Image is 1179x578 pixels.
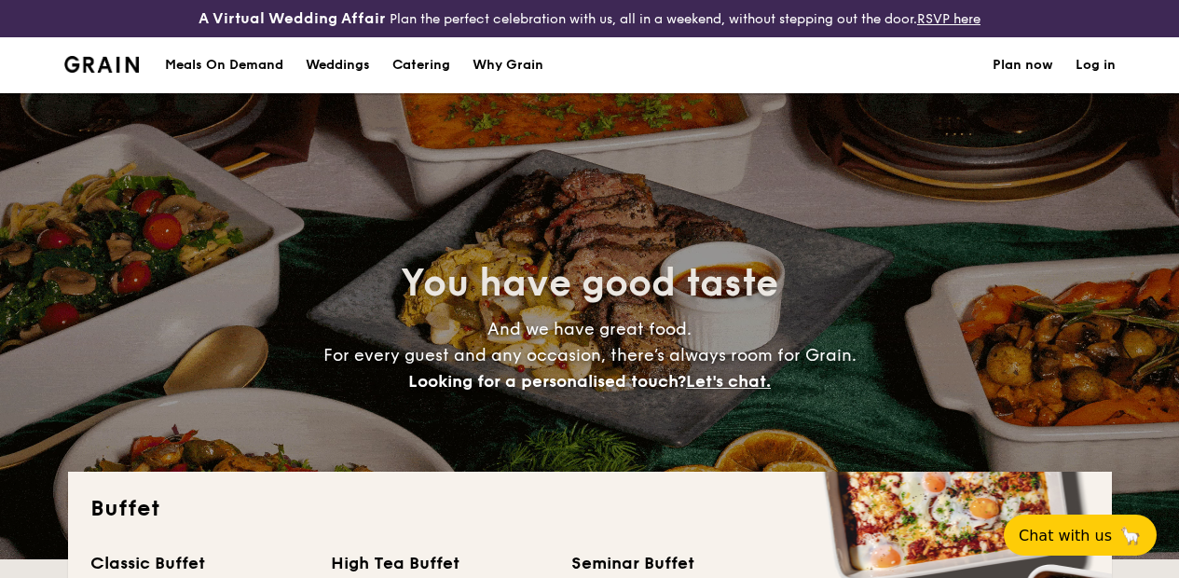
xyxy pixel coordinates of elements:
[64,56,140,73] img: Grain
[154,37,295,93] a: Meals On Demand
[331,550,549,576] div: High Tea Buffet
[1076,37,1116,93] a: Log in
[90,494,1090,524] h2: Buffet
[1019,527,1112,544] span: Chat with us
[392,37,450,93] h1: Catering
[64,56,140,73] a: Logotype
[323,319,857,392] span: And we have great food. For every guest and any occasion, there’s always room for Grain.
[473,37,543,93] div: Why Grain
[401,261,778,306] span: You have good taste
[686,371,771,392] span: Let's chat.
[571,550,789,576] div: Seminar Buffet
[295,37,381,93] a: Weddings
[993,37,1053,93] a: Plan now
[1119,525,1142,546] span: 🦙
[90,550,308,576] div: Classic Buffet
[917,11,980,27] a: RSVP here
[381,37,461,93] a: Catering
[1004,515,1157,556] button: Chat with us🦙
[199,7,386,30] h4: A Virtual Wedding Affair
[461,37,555,93] a: Why Grain
[197,7,982,30] div: Plan the perfect celebration with us, all in a weekend, without stepping out the door.
[408,371,686,392] span: Looking for a personalised touch?
[306,37,370,93] div: Weddings
[165,37,283,93] div: Meals On Demand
